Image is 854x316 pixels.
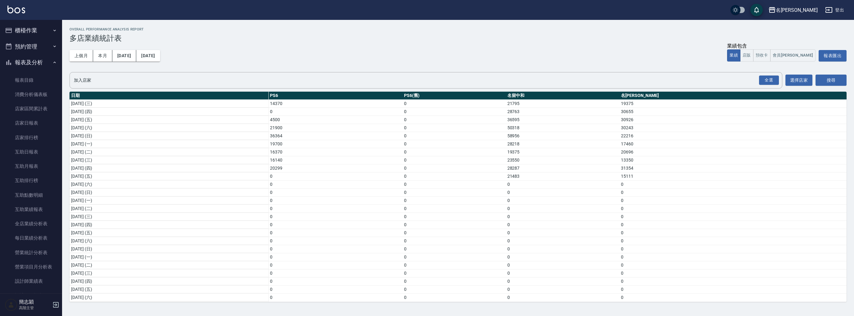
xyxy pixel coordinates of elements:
td: 50318 [506,124,620,132]
td: [DATE] (五) [70,229,268,237]
td: 0 [268,261,402,269]
td: 0 [268,237,402,245]
td: 36364 [268,132,402,140]
td: 16140 [268,156,402,164]
td: 0 [402,148,506,156]
td: [DATE] (五) [70,285,268,293]
td: [DATE] (四) [70,164,268,172]
td: 0 [619,269,847,277]
td: [DATE] (三) [70,269,268,277]
td: 0 [402,285,506,293]
td: 0 [402,140,506,148]
td: [DATE] (日) [70,245,268,253]
td: 0 [402,132,506,140]
td: 0 [402,301,506,309]
button: 業績 [727,49,740,62]
td: 19375 [619,99,847,108]
td: 0 [402,172,506,180]
td: 0 [402,261,506,269]
td: [DATE] (二) [70,261,268,269]
td: 0 [402,99,506,108]
td: 0 [619,293,847,301]
a: 互助日報表 [2,145,60,159]
button: 報表及分析 [2,54,60,71]
td: 0 [402,229,506,237]
td: [DATE] (日) [70,188,268,196]
td: 0 [619,301,847,309]
td: 0 [268,213,402,221]
td: [DATE] (六) [70,180,268,188]
td: 0 [506,269,620,277]
td: 0 [268,188,402,196]
td: [DATE] (五) [70,116,268,124]
td: 0 [268,180,402,188]
a: 互助點數明細 [2,188,60,202]
button: 報表匯出 [819,50,847,62]
td: 0 [268,277,402,285]
div: 全選 [759,76,779,85]
td: 0 [619,204,847,213]
td: [DATE] (一) [70,140,268,148]
a: 消費分析儀表板 [2,87,60,102]
button: 預約管理 [2,39,60,55]
th: PS6(舊) [402,92,506,100]
td: 0 [402,237,506,245]
td: 13350 [619,156,847,164]
td: 4500 [268,116,402,124]
td: 30243 [619,124,847,132]
td: 0 [506,213,620,221]
td: 0 [268,221,402,229]
td: 0 [402,221,506,229]
td: 0 [402,164,506,172]
td: 36595 [506,116,620,124]
td: 22216 [619,132,847,140]
td: [DATE] (日) [70,132,268,140]
td: [DATE] (三) [70,213,268,221]
td: 0 [506,301,620,309]
td: 0 [402,245,506,253]
td: 0 [619,213,847,221]
button: 選擇店家 [785,75,812,86]
td: 58956 [506,132,620,140]
td: 15111 [619,172,847,180]
button: 上個月 [70,50,93,62]
button: 預收卡 [753,49,771,62]
button: 名[PERSON_NAME] [766,4,820,16]
td: 21795 [506,99,620,108]
td: 0 [402,156,506,164]
td: 19700 [268,140,402,148]
button: [DATE] [136,50,160,62]
h5: 簡志穎 [19,299,51,305]
td: 0 [402,180,506,188]
td: 0 [268,172,402,180]
td: 0 [506,293,620,301]
a: 店家區間累計表 [2,102,60,116]
td: 0 [506,245,620,253]
td: 0 [268,108,402,116]
a: 店家排行榜 [2,131,60,145]
td: 0 [506,204,620,213]
td: 0 [402,116,506,124]
img: Person [5,299,17,311]
a: 報表目錄 [2,73,60,87]
td: 0 [402,124,506,132]
td: 0 [402,293,506,301]
td: 19375 [506,148,620,156]
td: 0 [268,285,402,293]
td: 30926 [619,116,847,124]
th: PS6 [268,92,402,100]
td: 0 [402,204,506,213]
td: 0 [402,188,506,196]
button: 搜尋 [816,75,847,86]
input: 店家名稱 [72,75,770,86]
td: 0 [619,277,847,285]
td: 0 [268,229,402,237]
td: 0 [268,253,402,261]
a: 設計師業績表 [2,274,60,288]
td: 0 [506,180,620,188]
td: 0 [268,269,402,277]
td: 0 [619,253,847,261]
td: 17460 [619,140,847,148]
td: 0 [402,108,506,116]
td: 0 [619,261,847,269]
